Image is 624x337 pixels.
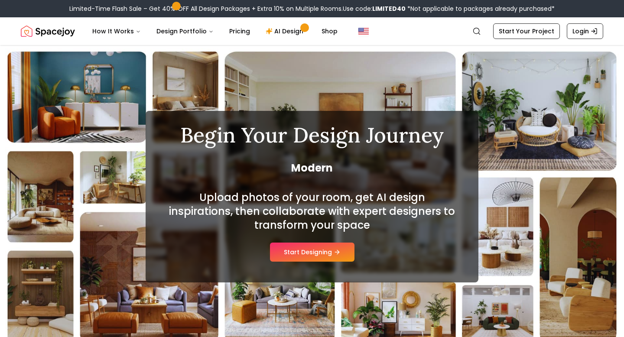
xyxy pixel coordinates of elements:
[315,23,344,40] a: Shop
[343,4,406,13] span: Use code:
[69,4,555,13] div: Limited-Time Flash Sale – Get 40% OFF All Design Packages + Extra 10% on Multiple Rooms.
[21,23,75,40] img: Spacejoy Logo
[493,23,560,39] a: Start Your Project
[406,4,555,13] span: *Not applicable to packages already purchased*
[259,23,313,40] a: AI Design
[567,23,603,39] a: Login
[85,23,344,40] nav: Main
[166,191,458,232] h2: Upload photos of your room, get AI design inspirations, then collaborate with expert designers to...
[166,125,458,146] h1: Begin Your Design Journey
[222,23,257,40] a: Pricing
[166,161,458,175] span: Modern
[270,243,354,262] button: Start Designing
[358,26,369,36] img: United States
[21,17,603,45] nav: Global
[21,23,75,40] a: Spacejoy
[85,23,148,40] button: How It Works
[372,4,406,13] b: LIMITED40
[149,23,221,40] button: Design Portfolio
